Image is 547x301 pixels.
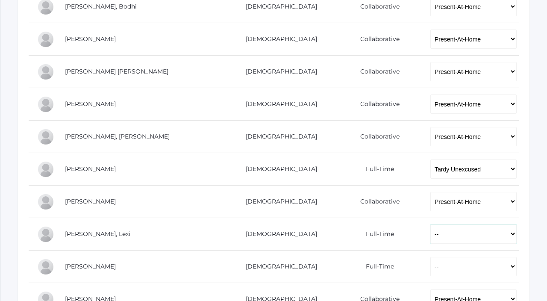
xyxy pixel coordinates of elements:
td: Collaborative [331,121,421,153]
a: [PERSON_NAME], Lexi [65,230,130,238]
td: [DEMOGRAPHIC_DATA] [225,121,331,153]
td: [DEMOGRAPHIC_DATA] [225,186,331,218]
a: [PERSON_NAME] [65,35,116,43]
td: [DEMOGRAPHIC_DATA] [225,88,331,121]
a: [PERSON_NAME] [65,165,116,173]
td: Collaborative [331,186,421,218]
div: Stone Haynes [37,128,54,145]
td: Full-Time [331,153,421,186]
a: [PERSON_NAME] [65,198,116,205]
td: [DEMOGRAPHIC_DATA] [225,153,331,186]
a: [PERSON_NAME] [65,100,116,108]
td: [DEMOGRAPHIC_DATA] [225,23,331,56]
td: Collaborative [331,23,421,56]
div: William Hamilton [37,96,54,113]
a: [PERSON_NAME] [65,263,116,270]
td: [DEMOGRAPHIC_DATA] [225,56,331,88]
td: [DEMOGRAPHIC_DATA] [225,218,331,251]
div: Hannah Hrehniy [37,161,54,178]
td: [DEMOGRAPHIC_DATA] [225,251,331,283]
td: Full-Time [331,251,421,283]
a: [PERSON_NAME], Bodhi [65,3,137,10]
div: Frances Leidenfrost [37,258,54,275]
td: Collaborative [331,56,421,88]
div: Charles Fox [37,31,54,48]
div: Corbin Intlekofer [37,193,54,210]
div: Lexi Judy [37,226,54,243]
td: Full-Time [331,218,421,251]
div: Annie Grace Gregg [37,63,54,80]
a: [PERSON_NAME] [PERSON_NAME] [65,68,168,75]
a: [PERSON_NAME], [PERSON_NAME] [65,133,170,140]
td: Collaborative [331,88,421,121]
